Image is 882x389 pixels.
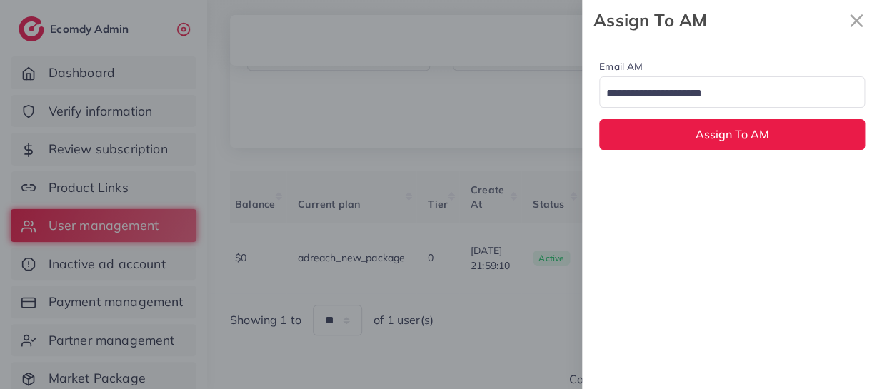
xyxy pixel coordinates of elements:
strong: Assign To AM [593,8,842,33]
button: Assign To AM [599,119,865,150]
div: Search for option [599,76,865,107]
input: Search for option [601,83,846,105]
label: Email AM [599,59,643,74]
button: Close [842,6,871,35]
span: Assign To AM [696,127,769,141]
svg: x [842,6,871,35]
